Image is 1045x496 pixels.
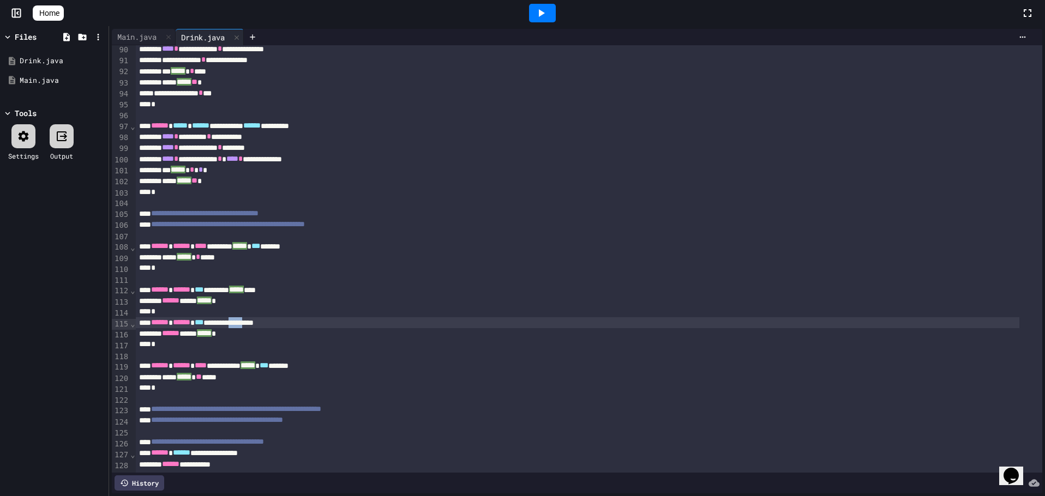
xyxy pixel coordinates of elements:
[130,319,135,328] span: Fold line
[130,243,135,252] span: Fold line
[112,155,130,166] div: 100
[112,373,130,384] div: 120
[112,384,130,395] div: 121
[112,232,130,243] div: 107
[112,406,130,416] div: 123
[39,8,59,19] span: Home
[20,75,105,86] div: Main.java
[176,29,244,45] div: Drink.java
[112,166,130,177] div: 101
[112,286,130,297] div: 112
[112,188,130,199] div: 103
[112,122,130,132] div: 97
[112,395,130,406] div: 122
[112,330,130,341] div: 116
[112,417,130,428] div: 124
[112,264,130,275] div: 110
[112,428,130,439] div: 125
[130,122,135,131] span: Fold line
[112,242,130,253] div: 108
[130,286,135,295] span: Fold line
[112,297,130,308] div: 113
[112,209,130,220] div: 105
[112,352,130,362] div: 118
[112,275,130,286] div: 111
[112,56,130,66] div: 91
[115,475,164,491] div: History
[20,56,105,66] div: Drink.java
[112,177,130,187] div: 102
[112,439,130,450] div: 126
[112,450,130,461] div: 127
[112,319,130,330] div: 115
[15,107,37,119] div: Tools
[112,78,130,89] div: 93
[112,111,130,122] div: 96
[112,472,130,483] div: 129
[112,29,176,45] div: Main.java
[999,452,1034,485] iframe: chat widget
[130,450,135,459] span: Fold line
[112,143,130,154] div: 99
[112,132,130,143] div: 98
[112,100,130,111] div: 95
[112,66,130,77] div: 92
[112,31,162,43] div: Main.java
[112,198,130,209] div: 104
[112,45,130,56] div: 90
[112,220,130,231] div: 106
[112,362,130,373] div: 119
[112,308,130,319] div: 114
[33,5,64,21] a: Home
[8,151,39,161] div: Settings
[50,151,73,161] div: Output
[112,461,130,471] div: 128
[112,341,130,352] div: 117
[176,32,230,43] div: Drink.java
[15,31,37,43] div: Files
[112,89,130,100] div: 94
[112,253,130,264] div: 109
